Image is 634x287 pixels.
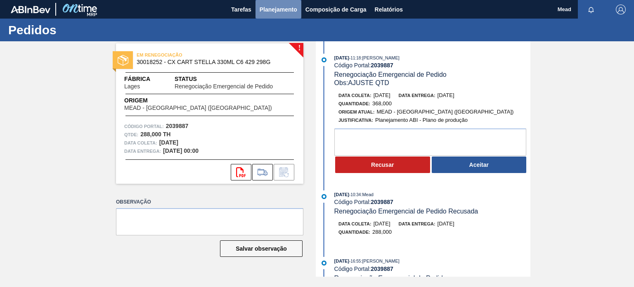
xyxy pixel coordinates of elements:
[124,96,295,105] span: Origem
[322,261,326,266] img: atual
[371,199,393,205] strong: 2039887
[371,266,393,272] strong: 2039887
[349,259,361,263] span: - 16:55
[432,157,527,173] button: Aceitar
[338,118,373,123] span: Justificativa:
[374,221,390,227] span: [DATE]
[375,117,468,123] span: Planejamento ABI - Plano de produção
[8,25,155,35] h1: Pedidos
[338,93,371,98] span: Data coleta:
[124,105,272,111] span: MEAD - [GEOGRAPHIC_DATA] ([GEOGRAPHIC_DATA])
[335,157,430,173] button: Recusar
[334,259,349,263] span: [DATE]
[274,164,294,180] div: Informar alteração no pedido
[163,147,199,154] strong: [DATE] 00:00
[376,109,513,115] span: MEAD - [GEOGRAPHIC_DATA] ([GEOGRAPHIC_DATA])
[124,147,161,155] span: Data entrega:
[372,100,392,107] span: 368,000
[374,92,390,98] span: [DATE]
[399,93,435,98] span: Data entrega:
[252,164,273,180] div: Ir para Composição de Carga
[334,79,389,86] span: Obs: AJUSTE QTD
[124,139,157,147] span: Data coleta:
[334,275,447,282] span: Renegociação Emergencial de Pedido
[361,55,400,60] span: : [PERSON_NAME]
[118,55,128,66] img: status
[334,266,530,272] div: Código Portal:
[124,75,166,83] span: Fábrica
[322,194,326,199] img: atual
[438,92,454,98] span: [DATE]
[334,199,530,205] div: Código Portal:
[175,75,295,83] span: Status
[372,229,392,235] span: 288,000
[175,83,273,90] span: Renegociação Emergencial de Pedido
[338,109,374,114] span: Origem Atual:
[322,57,326,62] img: atual
[231,164,251,180] div: Abrir arquivo PDF
[371,62,393,69] strong: 2039887
[137,59,286,65] span: 30018252 - CX CART STELLA 330ML C6 429 298G
[116,196,303,208] label: Observação
[361,192,374,197] span: : Mead
[137,51,252,59] span: EM RENEGOCIAÇÃO
[334,55,349,60] span: [DATE]
[231,5,251,14] span: Tarefas
[305,5,367,14] span: Composição de Carga
[260,5,297,14] span: Planejamento
[140,131,170,138] strong: 288,000 TH
[349,192,361,197] span: - 10:34
[349,56,361,60] span: - 11:18
[338,230,370,235] span: Quantidade :
[399,221,435,226] span: Data entrega:
[124,122,164,130] span: Código Portal:
[334,192,349,197] span: [DATE]
[124,83,140,90] span: Lages
[334,62,530,69] div: Código Portal:
[616,5,626,14] img: Logout
[338,221,371,226] span: Data coleta:
[338,101,370,106] span: Quantidade :
[334,208,478,215] span: Renegociação Emergencial de Pedido Recusada
[334,71,447,78] span: Renegociação Emergencial de Pedido
[438,221,454,227] span: [DATE]
[124,130,138,139] span: Qtde :
[159,139,178,146] strong: [DATE]
[578,4,604,15] button: Notificações
[220,240,303,257] button: Salvar observação
[11,6,50,13] img: TNhmsLtSVTkK8tSr43FrP2fwEKptu5GPRR3wAAAABJRU5ErkJggg==
[375,5,403,14] span: Relatórios
[361,259,400,263] span: : [PERSON_NAME]
[166,123,189,129] strong: 2039887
